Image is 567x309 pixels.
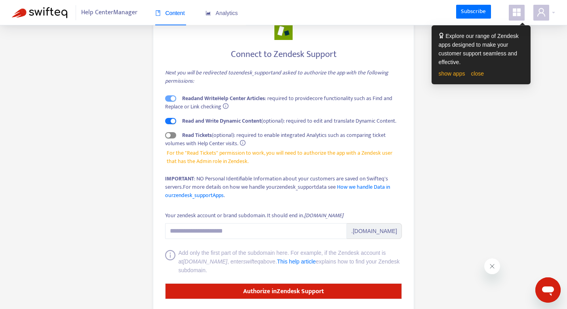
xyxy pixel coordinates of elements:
strong: Read Tickets [182,131,212,140]
div: Explore our range of Zendesk apps designed to make your customer support seamless and effective. [439,32,523,66]
i: Next you will be redirected to zendesk_support and asked to authorize the app with the following ... [165,68,388,85]
img: Swifteq [12,7,67,18]
a: This help article [277,258,316,265]
button: Authorize inZendesk Support [165,283,402,299]
span: info-circle [223,103,228,109]
span: area-chart [205,10,211,16]
div: Add only the first part of the subdomain here. For example, if the Zendesk account is at , enter ... [179,248,402,275]
iframe: Close message [484,258,500,274]
span: user [537,8,546,17]
span: book [155,10,161,16]
span: : required to provide core functionality such as Find and Replace or Link checking [165,94,392,111]
i: swifteq [243,258,261,265]
a: show apps [439,70,465,77]
span: For the "Read Tickets" permission to work, you will need to authorize the app with a Zendesk user... [167,149,401,165]
img: zendesk_support.png [274,22,293,40]
strong: Read and Write Dynamic Content [182,116,261,125]
strong: Authorize in Zendesk Support [243,286,324,297]
div: Your zendesk account or brand subdomain. It should end in [165,211,343,220]
span: (optional): required to edit and translate Dynamic Content. [182,116,396,125]
span: .[DOMAIN_NAME] [347,223,402,239]
span: Help Center Manager [81,5,137,20]
i: [DOMAIN_NAME] [183,258,227,265]
strong: IMPORTANT [165,174,194,183]
span: info-circle [165,250,175,275]
h4: Connect to Zendesk Support [165,49,402,60]
span: Content [155,10,185,16]
span: Hi. Need any help? [5,6,57,12]
a: close [471,70,484,77]
span: Analytics [205,10,238,16]
span: For more details on how we handle your zendesk_support data see . [165,182,390,200]
strong: Read and Write Help Center Articles [182,94,265,103]
span: (optional): required to enable integrated Analytics such as comparing ticket volumes with Help Ce... [165,131,386,148]
a: How we handle Data in ourzendesk_supportApps [165,182,390,200]
iframe: Button to launch messaging window [535,277,561,303]
span: appstore [512,8,521,17]
i: .[DOMAIN_NAME] [303,211,343,220]
div: : NO Personal Identifiable Information about your customers are saved on Swifteq's servers. [165,174,402,199]
span: info-circle [240,140,245,146]
a: Subscribe [456,5,491,19]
